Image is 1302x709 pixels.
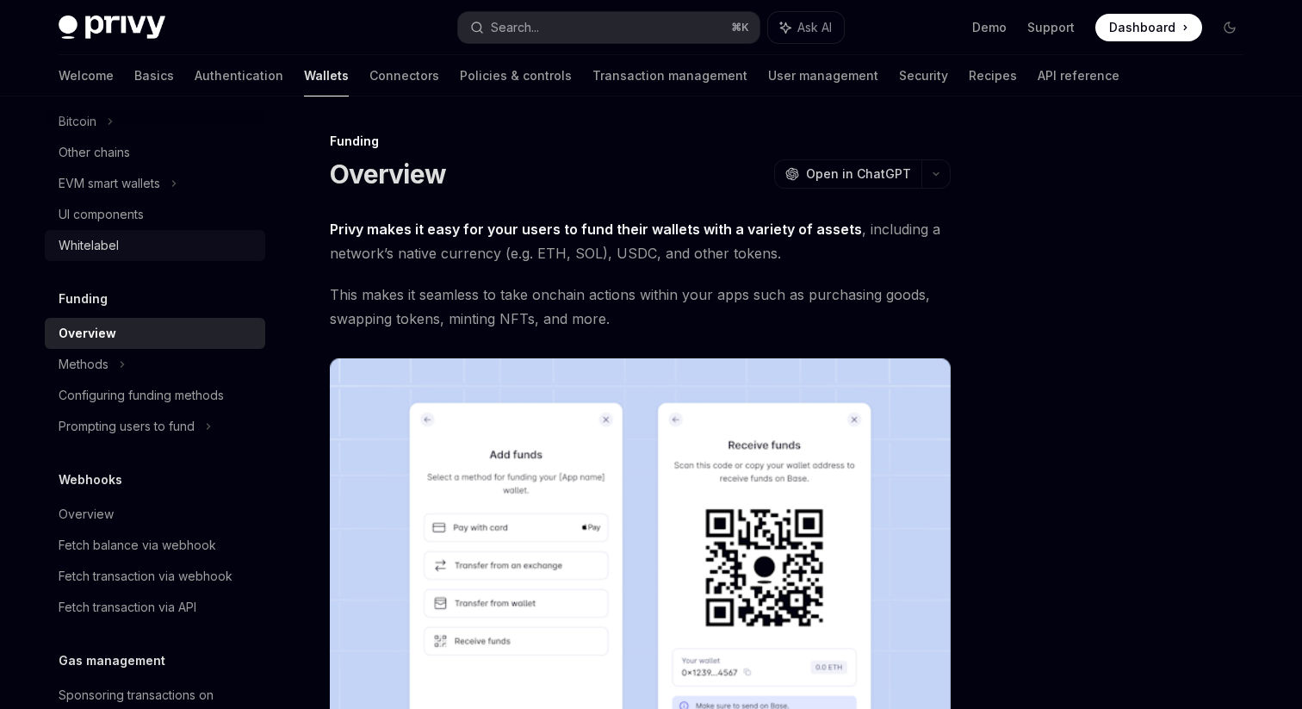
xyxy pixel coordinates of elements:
a: Welcome [59,55,114,96]
a: Demo [972,19,1007,36]
a: Dashboard [1095,14,1202,41]
div: Configuring funding methods [59,385,224,406]
div: Methods [59,354,108,375]
div: Fetch transaction via webhook [59,566,232,587]
span: Dashboard [1109,19,1175,36]
a: Fetch transaction via API [45,592,265,623]
div: Prompting users to fund [59,416,195,437]
h1: Overview [330,159,446,190]
a: Authentication [195,55,283,96]
a: User management [768,55,878,96]
div: Search... [491,17,539,38]
a: Whitelabel [45,230,265,261]
span: Ask AI [797,19,832,36]
button: Search...⌘K [458,12,759,43]
a: Recipes [969,55,1017,96]
a: Fetch balance via webhook [45,530,265,561]
div: Overview [59,323,116,344]
div: UI components [59,204,144,225]
a: Support [1027,19,1075,36]
span: ⌘ K [731,21,749,34]
h5: Gas management [59,650,165,671]
a: Wallets [304,55,349,96]
div: Fetch transaction via API [59,597,196,618]
div: Other chains [59,142,130,163]
a: Overview [45,318,265,349]
a: Policies & controls [460,55,572,96]
a: Fetch transaction via webhook [45,561,265,592]
span: , including a network’s native currency (e.g. ETH, SOL), USDC, and other tokens. [330,217,951,265]
a: Basics [134,55,174,96]
div: Fetch balance via webhook [59,535,216,556]
a: Connectors [369,55,439,96]
button: Open in ChatGPT [774,159,921,189]
a: Other chains [45,137,265,168]
strong: Privy makes it easy for your users to fund their wallets with a variety of assets [330,221,862,238]
h5: Webhooks [59,470,122,490]
a: Overview [45,499,265,530]
a: API reference [1038,55,1119,96]
a: Transaction management [592,55,747,96]
button: Toggle dark mode [1216,14,1243,41]
h5: Funding [59,289,108,309]
span: Open in ChatGPT [806,165,911,183]
span: This makes it seamless to take onchain actions within your apps such as purchasing goods, swappin... [330,283,951,331]
button: Ask AI [768,12,844,43]
div: Funding [330,133,951,150]
a: Security [899,55,948,96]
a: Configuring funding methods [45,380,265,411]
img: dark logo [59,16,165,40]
div: EVM smart wallets [59,173,160,194]
a: UI components [45,199,265,230]
div: Whitelabel [59,235,119,256]
div: Overview [59,504,114,525]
